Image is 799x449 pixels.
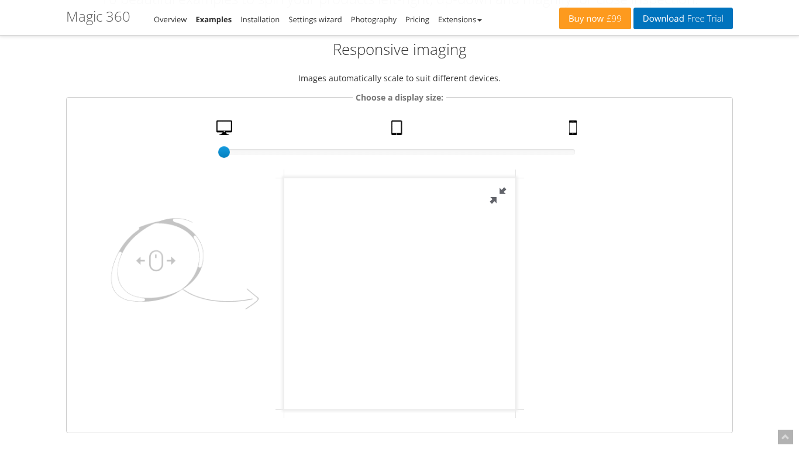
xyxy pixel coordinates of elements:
a: Settings wizard [288,14,342,25]
a: Examples [195,14,232,25]
a: Extensions [438,14,482,25]
a: Overview [154,14,187,25]
legend: Choose a display size: [353,91,446,104]
span: Free Trial [684,14,724,23]
span: £99 [604,14,622,23]
p: Images automatically scale to suit different devices. [66,71,733,85]
a: Photography [351,14,397,25]
a: Pricing [405,14,429,25]
a: Mobile [564,120,584,141]
a: Desktop [212,120,240,141]
a: Buy now£99 [559,8,631,29]
a: DownloadFree Trial [633,8,733,29]
h2: Responsive imaging [66,39,733,60]
iframe: To enrich screen reader interactions, please activate Accessibility in Grammarly extension settings [284,178,515,409]
a: Installation [240,14,280,25]
a: Tablet [387,120,410,141]
h1: Magic 360 [66,9,130,24]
